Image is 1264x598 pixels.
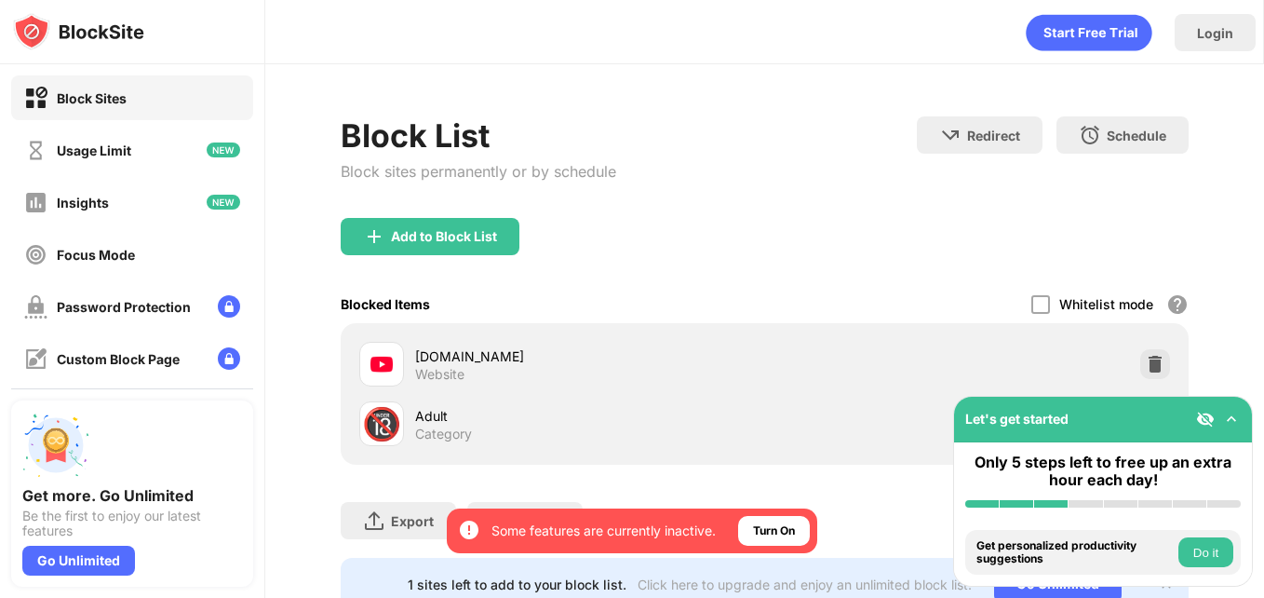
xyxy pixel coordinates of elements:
[1196,410,1215,428] img: eye-not-visible.svg
[22,486,242,505] div: Get more. Go Unlimited
[24,87,47,110] img: block-on.svg
[57,90,127,106] div: Block Sites
[415,347,764,366] div: [DOMAIN_NAME]
[1197,25,1233,41] div: Login
[341,116,616,155] div: Block List
[976,539,1174,566] div: Get personalized productivity suggestions
[207,143,240,157] img: new-icon.svg
[13,13,144,50] img: logo-blocksite.svg
[753,522,795,540] div: Turn On
[24,191,47,214] img: insights-off.svg
[391,229,497,244] div: Add to Block List
[218,295,240,318] img: lock-menu.svg
[57,195,109,211] div: Insights
[22,546,135,576] div: Go Unlimited
[24,295,47,319] img: password-protection-off.svg
[341,296,430,312] div: Blocked Items
[391,513,434,529] div: Export
[22,509,242,538] div: Be the first to enjoy our latest features
[57,299,191,315] div: Password Protection
[1178,537,1233,567] button: Do it
[415,366,464,383] div: Website
[415,426,472,442] div: Category
[638,577,972,592] div: Click here to upgrade and enjoy an unlimited block list.
[370,353,393,375] img: favicons
[362,405,401,443] div: 🔞
[1059,296,1153,312] div: Whitelist mode
[24,243,47,266] img: focus-off.svg
[458,519,480,541] img: error-circle-white.svg
[24,139,47,162] img: time-usage-off.svg
[57,143,131,158] div: Usage Limit
[57,247,135,263] div: Focus Mode
[218,347,240,370] img: lock-menu.svg
[57,351,180,367] div: Custom Block Page
[965,454,1241,489] div: Only 5 steps left to free up an extra hour each day!
[965,411,1069,427] div: Let's get started
[22,412,89,479] img: push-unlimited.svg
[415,406,764,426] div: Adult
[1026,14,1152,51] div: animation
[967,128,1020,143] div: Redirect
[24,347,47,371] img: customize-block-page-off.svg
[341,162,616,181] div: Block sites permanently or by schedule
[408,577,626,592] div: 1 sites left to add to your block list.
[1222,410,1241,428] img: omni-setup-toggle.svg
[207,195,240,210] img: new-icon.svg
[1107,128,1166,143] div: Schedule
[491,522,716,540] div: Some features are currently inactive.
